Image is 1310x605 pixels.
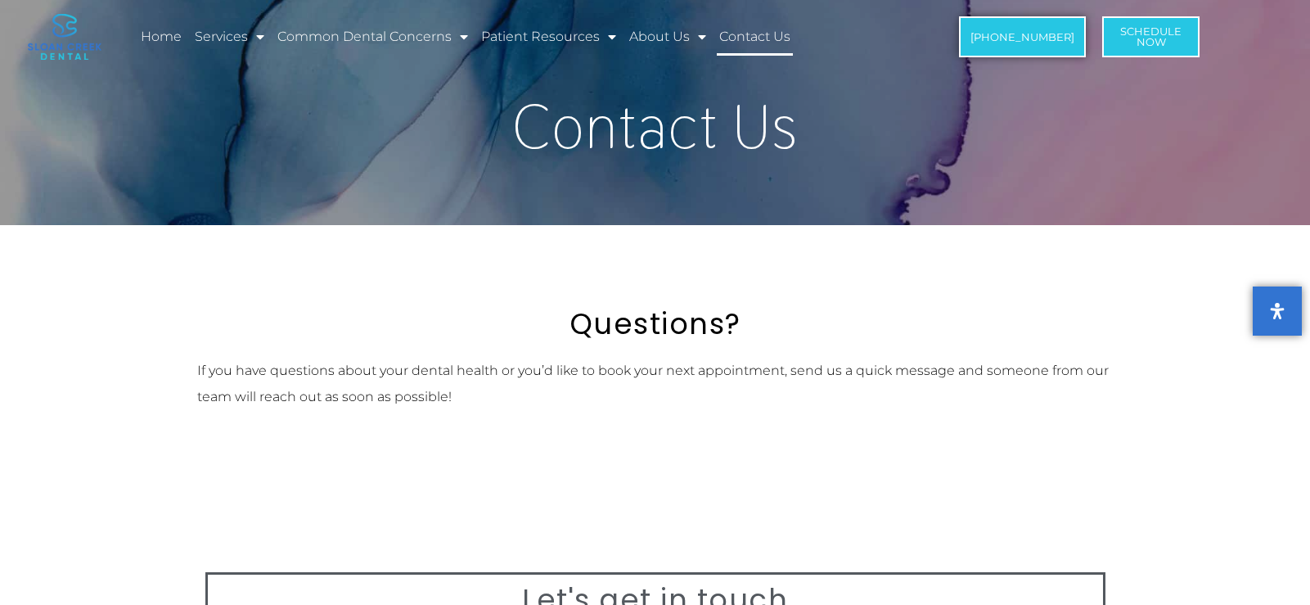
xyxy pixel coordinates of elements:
a: Common Dental Concerns [275,18,470,56]
a: [PHONE_NUMBER] [959,16,1086,57]
h2: Questions? [197,307,1114,341]
img: logo [28,14,101,60]
a: Services [192,18,267,56]
a: ScheduleNow [1102,16,1200,57]
a: Contact Us [717,18,793,56]
a: Patient Resources [479,18,619,56]
a: About Us [627,18,709,56]
span: [PHONE_NUMBER] [970,32,1074,43]
nav: Menu [138,18,892,56]
h1: Contact Us [189,96,1122,157]
a: Home [138,18,184,56]
span: Schedule Now [1120,26,1182,47]
p: If you have questions about your dental health or you’d like to book your next appointment, send ... [197,358,1114,410]
button: Open Accessibility Panel [1253,287,1302,336]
